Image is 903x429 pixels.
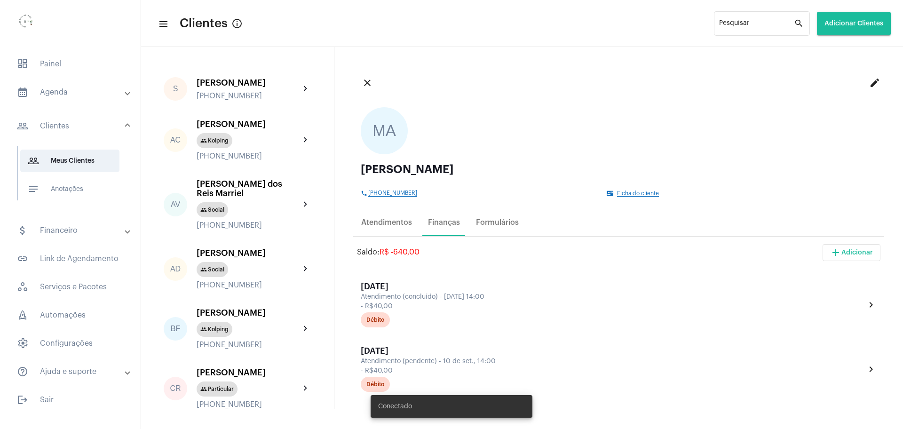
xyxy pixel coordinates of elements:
mat-panel-title: Financeiro [17,225,126,236]
img: 0d939d3e-dcd2-0964-4adc-7f8e0d1a206f.png [8,5,45,42]
mat-expansion-panel-header: sidenav iconClientes [6,111,141,141]
mat-chip: Kolping [197,322,232,337]
div: Finanças [428,218,460,227]
mat-icon: sidenav icon [17,253,28,264]
div: [PHONE_NUMBER] [197,152,300,160]
div: [PHONE_NUMBER] [197,400,300,409]
div: [PERSON_NAME] [197,308,300,318]
mat-icon: group [200,137,207,144]
span: Sair [9,389,131,411]
mat-icon: edit [869,77,880,88]
mat-chip: Social [197,262,228,277]
div: S [164,77,187,101]
span: sidenav icon [17,310,28,321]
div: [PHONE_NUMBER] [197,221,300,230]
mat-icon: chevron_right [300,135,311,146]
mat-icon: sidenav icon [28,183,39,195]
mat-icon: sidenav icon [17,366,28,377]
div: Débito [366,317,384,323]
mat-icon: sidenav icon [17,225,28,236]
input: Pesquisar [719,22,794,29]
div: Atendimentos [361,218,412,227]
div: - R$40,00 [361,303,863,310]
span: Automações [9,304,131,326]
button: Adicionar [823,244,880,261]
div: - R$40,00 [361,367,863,374]
div: [DATE] [361,346,865,356]
div: [PHONE_NUMBER] [197,281,300,289]
mat-icon: group [200,266,207,273]
mat-chip: Social [197,202,228,217]
div: Saldo: [357,248,420,256]
mat-icon: phone [361,190,368,197]
div: AD [164,257,187,281]
mat-chip: Kolping [197,133,232,148]
mat-icon: contact_mail [607,190,614,197]
span: Ficha do cliente [617,191,659,197]
div: AC [164,128,187,152]
span: sidenav icon [17,58,28,70]
mat-expansion-panel-header: sidenav iconFinanceiro [6,219,141,242]
mat-expansion-panel-header: sidenav iconAgenda [6,81,141,103]
div: [PERSON_NAME] [197,78,300,87]
mat-icon: sidenav icon [158,18,167,30]
mat-panel-title: Clientes [17,120,126,132]
mat-chip: Particular [197,381,238,397]
div: AV [164,193,187,216]
span: Adicionar Clientes [824,20,883,27]
div: [PERSON_NAME] [197,119,300,129]
span: Painel [9,53,131,75]
mat-icon: chevron_right [300,263,311,275]
div: Formulários [476,218,519,227]
mat-icon: search [794,18,805,29]
mat-icon: chevron_right [300,323,311,334]
mat-icon: group [200,386,207,392]
span: Configurações [9,332,131,355]
mat-icon: chevron_right [865,299,877,310]
mat-icon: group [200,326,207,333]
mat-icon: group [200,207,207,213]
span: Meus Clientes [20,150,119,172]
div: Atendimento (pendente) - 10 de set., 14:00 [361,358,863,365]
span: Clientes [180,16,228,31]
span: Serviços e Pacotes [9,276,131,298]
mat-icon: sidenav icon [28,155,39,167]
span: R$ -640,00 [380,248,420,256]
span: [PHONE_NUMBER] [368,190,417,197]
span: sidenav icon [17,281,28,293]
div: [PERSON_NAME] dos Reis Marriel [197,179,300,198]
div: [PERSON_NAME] [361,164,877,175]
mat-icon: close [362,77,373,88]
mat-icon: add [830,247,841,258]
button: Adicionar Clientes [817,12,891,35]
div: MA [361,107,408,154]
div: [PHONE_NUMBER] [197,92,300,100]
mat-icon: sidenav icon [17,394,28,405]
div: [PHONE_NUMBER] [197,341,300,349]
mat-icon: Button that displays a tooltip when focused or hovered over [231,18,243,29]
div: CR [164,377,187,400]
span: Anotações [20,178,119,200]
div: [DATE] [361,282,865,291]
mat-panel-title: Ajuda e suporte [17,366,126,377]
div: [PERSON_NAME] [197,248,300,258]
button: Button that displays a tooltip when focused or hovered over [228,14,246,33]
span: sidenav icon [17,338,28,349]
mat-expansion-panel-header: sidenav iconAjuda e suporte [6,360,141,383]
mat-icon: chevron_right [300,383,311,394]
mat-icon: chevron_right [300,83,311,95]
div: sidenav iconClientes [6,141,141,214]
mat-icon: chevron_right [865,364,877,375]
div: Atendimento (concluído) - [DATE] 14:00 [361,294,863,301]
mat-icon: sidenav icon [17,120,28,132]
mat-icon: chevron_right [300,199,311,210]
div: [PERSON_NAME] [197,368,300,377]
span: Adicionar [830,249,873,256]
div: BF [164,317,187,341]
div: Débito [366,381,384,388]
mat-panel-title: Agenda [17,87,126,98]
span: Conectado [378,402,412,411]
span: Link de Agendamento [9,247,131,270]
mat-icon: sidenav icon [17,87,28,98]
